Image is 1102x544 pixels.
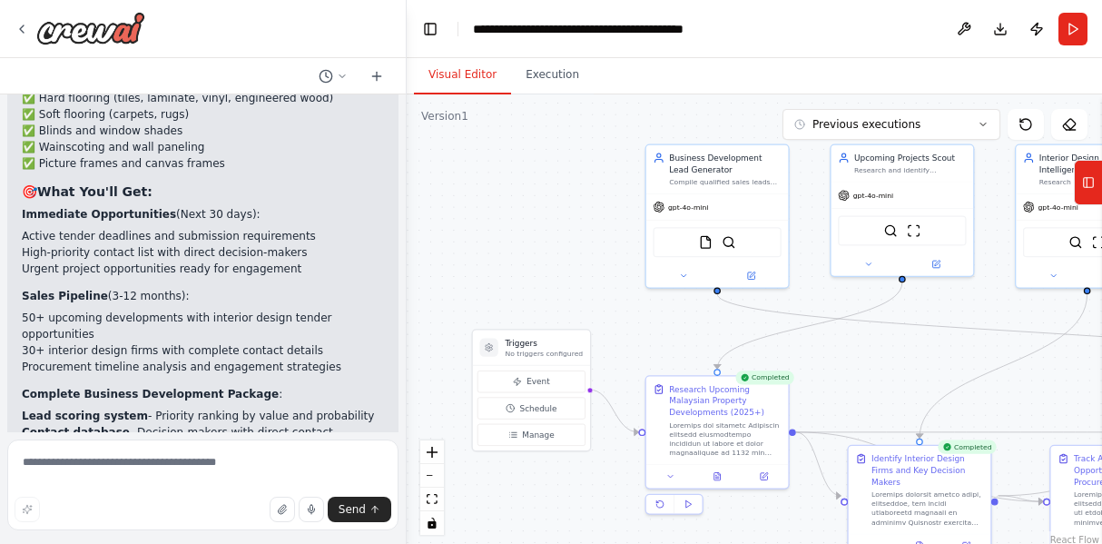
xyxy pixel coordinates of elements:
div: Compile qualified sales leads from upcoming property developments (2025+) and organize tender opp... [669,177,782,186]
div: Business Development Lead GeneratorCompile qualified sales leads from upcoming property developme... [645,144,790,289]
img: SerperDevTool [1068,235,1082,249]
button: Hide left sidebar [418,16,443,42]
div: Completed [735,371,794,384]
span: Previous executions [812,117,920,132]
strong: Contact database [22,426,130,439]
div: CompletedResearch Upcoming Malaysian Property Developments (2025+)Loremips dol sitametc Adipiscin... [645,375,790,519]
div: Version 1 [421,109,468,124]
h3: Triggers [505,337,583,349]
button: toggle interactivity [420,511,444,535]
div: Business Development Lead Generator [669,152,782,174]
button: Upload files [270,497,295,522]
h3: 🎯 [22,183,384,201]
li: 50+ upcoming developments with interior design tender opportunities [22,310,384,342]
button: Improve this prompt [15,497,40,522]
div: React Flow controls [420,440,444,535]
li: - Priority ranking by value and probability [22,408,384,424]
div: Loremips dolorsit ametco adipi, elitseddoe, tem incidi utlaboreetd magnaali en adminimv Quisnostr... [871,490,984,527]
button: Open in side panel [718,269,783,282]
button: Switch to previous chat [311,65,355,87]
button: zoom in [420,440,444,464]
g: Edge from 20f67394-2c16-47c4-a91f-3172eaa0b641 to 551e001f-270a-4f1f-bf60-3264934cc477 [712,282,908,369]
p: (Next 30 days): [22,206,384,223]
g: Edge from triggers to 551e001f-270a-4f1f-bf60-3264934cc477 [589,384,639,439]
p: : [22,386,384,402]
button: Previous executions [782,109,1000,140]
button: Click to speak your automation idea [299,497,324,522]
strong: Lead scoring system [22,410,148,422]
button: Open in side panel [744,470,784,483]
div: TriggersNo triggers configuredEventScheduleManage [472,329,592,451]
button: Start a new chat [362,65,391,87]
button: Send [328,497,391,522]
img: ScrapeWebsiteTool [907,223,920,237]
button: Execution [511,56,594,94]
span: Send [339,502,366,517]
button: zoom out [420,464,444,488]
img: FileReadTool [699,235,713,249]
div: Upcoming Projects ScoutResearch and identify Malaysian property developments launching in [DATE] ... [830,144,974,277]
span: gpt-4o-mini [853,191,893,200]
div: Completed [938,440,997,454]
span: Schedule [519,402,556,414]
li: 30+ interior design firms with complete contact details [22,342,384,359]
button: Visual Editor [414,56,511,94]
div: Upcoming Projects Scout [854,152,967,163]
strong: Immediate Opportunities [22,208,176,221]
button: View output [693,470,742,483]
g: Edge from 551e001f-270a-4f1f-bf60-3264934cc477 to c32c9d99-bea8-4271-8770-94da221d50bf [796,426,841,501]
li: Procurement timeline analysis and engagement strategies [22,359,384,375]
button: Manage [477,424,585,446]
img: SerperDevTool [883,223,897,237]
span: gpt-4o-mini [1038,203,1078,212]
nav: breadcrumb [473,20,745,38]
button: Open in side panel [903,257,969,271]
button: Event [477,371,585,392]
g: Edge from c04f1a91-c065-497a-af76-7e2afcddad0e to c32c9d99-bea8-4271-8770-94da221d50bf [914,294,1093,439]
strong: What You'll Get: [37,184,153,199]
p: No triggers configured [505,349,583,358]
li: High-priority contact list with direct decision-makers [22,244,384,261]
li: Active tender deadlines and submission requirements [22,228,384,244]
li: - Decision-makers with direct contact information [22,424,384,457]
div: Research Upcoming Malaysian Property Developments (2025+) [669,383,782,418]
span: Manage [522,429,554,440]
div: Research and identify Malaysian property developments launching in [DATE] and beyond where interi... [854,166,967,175]
span: Event [526,376,550,388]
strong: Complete Business Development Package [22,388,279,401]
img: Logo [36,12,145,45]
div: Loremips dol sitametc Adipiscin elitsedd eiusmodtempo incididun ut labore et dolor magnaaliquae a... [669,420,782,458]
strong: Sales Pipeline [22,290,108,302]
button: fit view [420,488,444,511]
p: ✅ Wallpaper and wall coverings ✅ Printed murals and custom graphics ✅ Curtains and window treatme... [22,41,384,172]
button: Schedule [477,397,585,419]
li: Urgent project opportunities ready for engagement [22,261,384,277]
p: (3-12 months): [22,288,384,304]
span: gpt-4o-mini [668,203,708,212]
img: SerperDevTool [722,235,735,249]
div: Identify Interior Design Firms and Key Decision Makers [871,453,984,488]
